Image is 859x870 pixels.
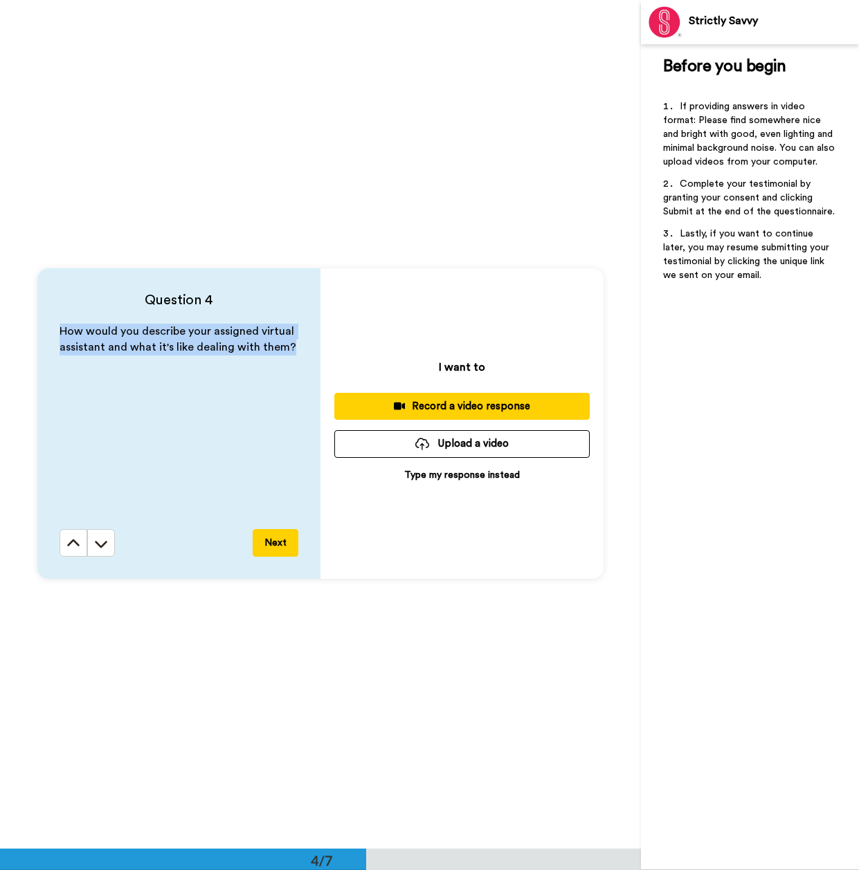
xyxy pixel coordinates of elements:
span: How would you describe your assigned virtual assistant and what it's like dealing with them? [60,326,297,353]
p: I want to [439,359,485,376]
span: Lastly, if you want to continue later, you may resume submitting your testimonial by clicking the... [663,229,832,280]
span: If providing answers in video format: Please find somewhere nice and bright with good, even light... [663,102,838,167]
div: Record a video response [345,399,579,414]
span: Before you begin [663,58,786,75]
span: Complete your testimonial by granting your consent and clicking Submit at the end of the question... [663,179,835,216]
button: Next [253,529,298,557]
button: Upload a video [334,430,590,457]
div: Strictly Savvy [689,15,858,28]
p: Type my response instead [404,468,520,482]
button: Record a video response [334,393,590,420]
h4: Question 4 [60,290,298,310]
img: Profile Image [649,6,682,39]
div: 4/7 [289,851,355,870]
